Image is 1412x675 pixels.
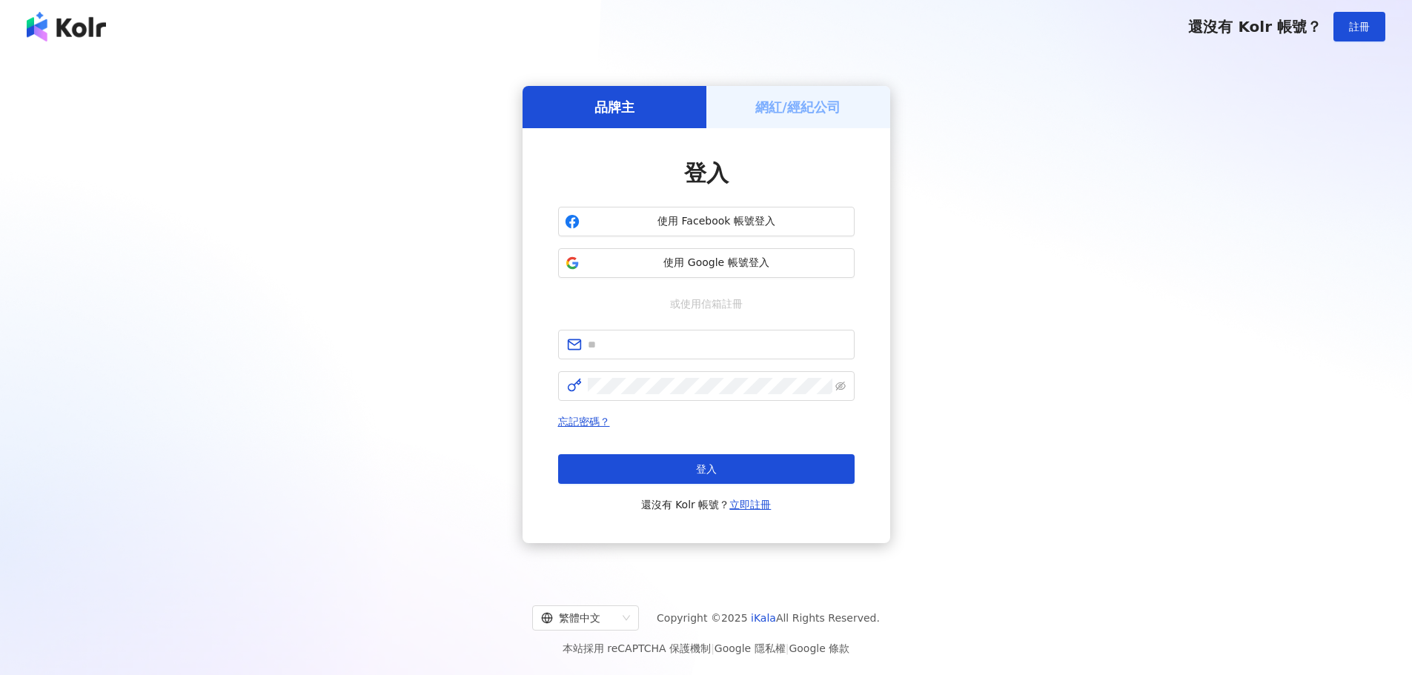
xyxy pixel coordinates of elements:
[541,606,617,630] div: 繁體中文
[755,98,841,116] h5: 網紅/經紀公司
[594,98,634,116] h5: 品牌主
[558,416,610,428] a: 忘記密碼？
[1349,21,1370,33] span: 註冊
[789,642,849,654] a: Google 條款
[711,642,715,654] span: |
[586,214,848,229] span: 使用 Facebook 帳號登入
[563,639,849,657] span: 本站採用 reCAPTCHA 保護機制
[751,612,776,624] a: iKala
[684,160,729,186] span: 登入
[835,381,846,391] span: eye-invisible
[696,463,717,475] span: 登入
[558,207,855,236] button: 使用 Facebook 帳號登入
[729,499,771,511] a: 立即註冊
[558,454,855,484] button: 登入
[586,256,848,270] span: 使用 Google 帳號登入
[641,496,772,513] span: 還沒有 Kolr 帳號？
[715,642,786,654] a: Google 隱私權
[660,296,753,312] span: 或使用信箱註冊
[1188,18,1322,36] span: 還沒有 Kolr 帳號？
[1333,12,1385,41] button: 註冊
[27,12,106,41] img: logo
[786,642,789,654] span: |
[558,248,855,278] button: 使用 Google 帳號登入
[657,609,880,627] span: Copyright © 2025 All Rights Reserved.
